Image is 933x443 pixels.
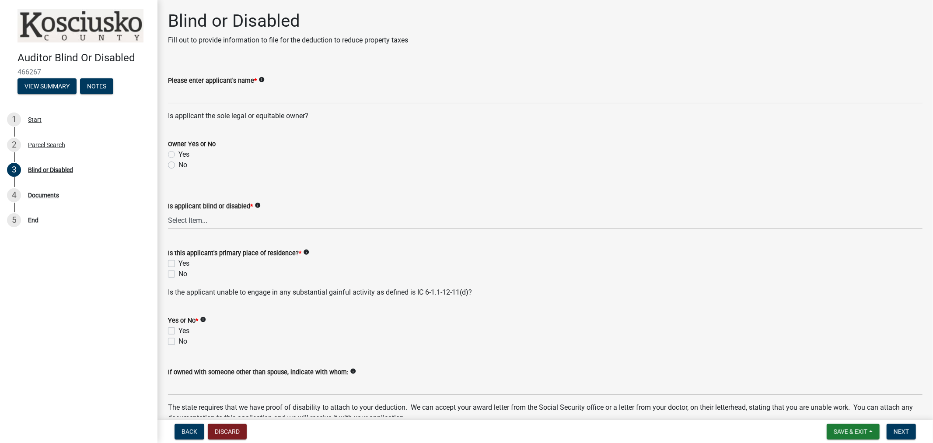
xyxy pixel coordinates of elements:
p: The state requires that we have proof of disability to attach to your deduction. We can accept yo... [168,402,923,423]
span: Back [182,428,197,435]
h1: Blind or Disabled [168,11,408,32]
div: Blind or Disabled [28,167,73,173]
label: Yes [178,149,189,160]
img: Kosciusko County, Indiana [17,9,143,42]
div: 3 [7,163,21,177]
i: info [350,368,356,374]
button: Notes [80,78,113,94]
button: Discard [208,424,247,439]
div: Parcel Search [28,142,65,148]
label: Owner Yes or No [168,141,216,148]
label: No [178,336,187,347]
label: No [178,160,187,170]
div: End [28,217,38,223]
wm-modal-confirm: Notes [80,83,113,90]
div: 2 [7,138,21,152]
button: Save & Exit [827,424,880,439]
label: Yes or No [168,318,198,324]
span: Next [894,428,909,435]
button: Next [887,424,916,439]
label: Yes [178,258,189,269]
span: 466267 [17,68,140,76]
p: Is applicant the sole legal or equitable owner? [168,111,923,121]
div: 4 [7,188,21,202]
i: info [255,202,261,208]
button: Back [175,424,204,439]
h4: Auditor Blind Or Disabled [17,52,150,64]
label: Yes [178,326,189,336]
div: 1 [7,113,21,127]
i: info [259,77,265,83]
i: info [303,249,309,255]
p: Fill out to provide information to file for the deduction to reduce property taxes [168,35,408,46]
div: Documents [28,192,59,198]
p: Is the applicant unable to engage in any substantial gainful activity as defined is IC 6-1.1-12-1... [168,287,923,298]
label: No [178,269,187,279]
label: Please enter applicant's name [168,78,257,84]
span: Save & Exit [834,428,867,435]
div: Start [28,116,42,123]
wm-modal-confirm: Summary [17,83,77,90]
i: info [200,316,206,323]
button: View Summary [17,78,77,94]
label: Is this applicant's primary place of residence? [168,250,301,257]
div: 5 [7,213,21,227]
label: Is applicant blind or disabled [168,204,253,210]
label: If owned with someone other than spouse, indicate with whom: [168,369,348,376]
